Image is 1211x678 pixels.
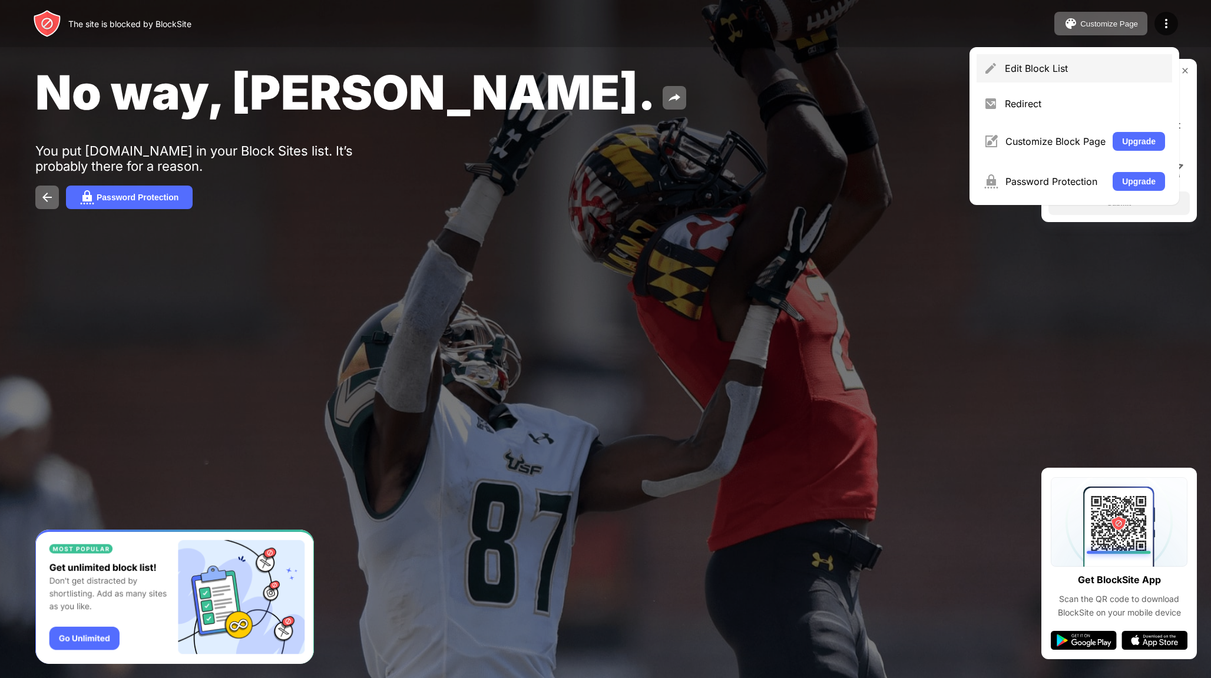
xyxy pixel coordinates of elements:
[68,19,191,29] div: The site is blocked by BlockSite
[1113,172,1165,191] button: Upgrade
[1064,16,1078,31] img: pallet.svg
[80,190,94,204] img: password.svg
[35,143,399,174] div: You put [DOMAIN_NAME] in your Block Sites list. It’s probably there for a reason.
[1005,135,1106,147] div: Customize Block Page
[1121,631,1187,650] img: app-store.svg
[1078,571,1161,588] div: Get BlockSite App
[1005,176,1106,187] div: Password Protection
[984,61,998,75] img: menu-pencil.svg
[1051,593,1187,619] div: Scan the QR code to download BlockSite on your mobile device
[40,190,54,204] img: back.svg
[667,91,681,105] img: share.svg
[1113,132,1165,151] button: Upgrade
[984,134,998,148] img: menu-customize.svg
[1080,19,1138,28] div: Customize Page
[66,186,193,209] button: Password Protection
[97,193,178,202] div: Password Protection
[1159,16,1173,31] img: menu-icon.svg
[1051,477,1187,567] img: qrcode.svg
[984,174,998,188] img: menu-password.svg
[1051,631,1117,650] img: google-play.svg
[1054,12,1147,35] button: Customize Page
[35,530,314,664] iframe: Banner
[33,9,61,38] img: header-logo.svg
[1180,66,1190,75] img: rate-us-close.svg
[984,97,998,111] img: menu-redirect.svg
[35,64,656,121] span: No way, [PERSON_NAME].
[1005,98,1165,110] div: Redirect
[1005,62,1165,74] div: Edit Block List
